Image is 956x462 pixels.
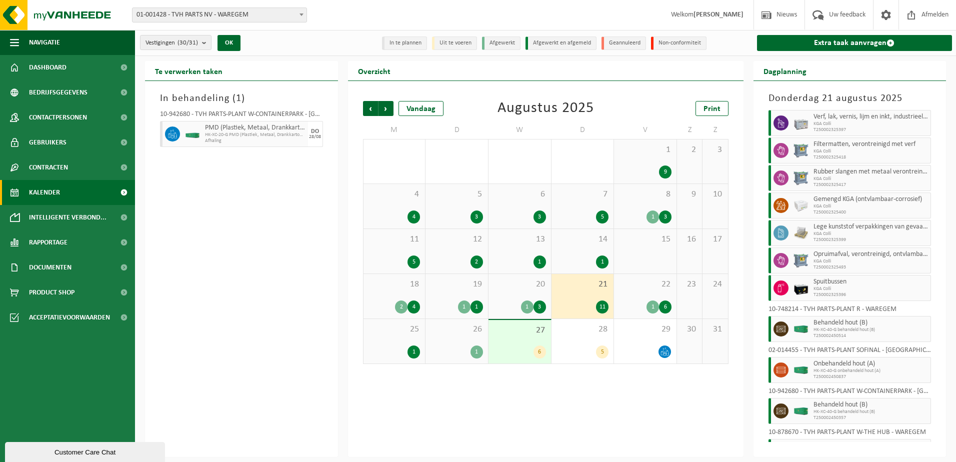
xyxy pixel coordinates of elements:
[407,255,420,268] div: 5
[348,61,400,80] h2: Overzicht
[614,121,677,139] td: V
[813,327,928,333] span: HK-XC-40-G behandeld hout (B)
[493,279,546,290] span: 20
[813,127,928,133] span: T250002325397
[432,36,477,50] li: Uit te voeren
[407,300,420,313] div: 4
[813,121,928,127] span: KGA Colli
[488,121,551,139] td: W
[470,345,483,358] div: 1
[368,279,420,290] span: 18
[556,324,609,335] span: 28
[395,300,407,313] div: 2
[470,255,483,268] div: 2
[430,189,483,200] span: 5
[430,324,483,335] span: 26
[753,61,816,80] h2: Dagplanning
[205,138,305,144] span: Afhaling
[813,401,928,409] span: Behandeld hout (B)
[659,300,671,313] div: 6
[768,429,931,439] div: 10-878670 - TVH PARTS-PLANT W-THE HUB - WAREGEM
[707,234,722,245] span: 17
[29,55,66,80] span: Dashboard
[533,255,546,268] div: 1
[398,101,443,116] div: Vandaag
[813,409,928,415] span: HK-XC-40-G behandeld hout (B)
[813,113,928,121] span: Verf, lak, vernis, lijm en inkt, industrieel in kleinverpakking
[813,231,928,237] span: KGA Colli
[793,280,808,295] img: PB-LB-0680-HPE-BK-11
[813,148,928,154] span: KGA Colli
[521,300,533,313] div: 1
[407,210,420,223] div: 4
[140,35,211,50] button: Vestigingen(30/31)
[29,180,60,205] span: Kalender
[813,360,928,368] span: Onbehandeld hout (A)
[368,189,420,200] span: 4
[493,189,546,200] span: 6
[205,124,305,132] span: PMD (Plastiek, Metaal, Drankkartons) (bedrijven)
[682,279,697,290] span: 23
[29,30,60,55] span: Navigatie
[619,144,671,155] span: 1
[659,165,671,178] div: 9
[703,105,720,113] span: Print
[793,115,808,130] img: PB-LB-0680-HPE-GY-11
[813,292,928,298] span: T250002325396
[813,203,928,209] span: KGA Colli
[493,234,546,245] span: 13
[236,93,241,103] span: 1
[493,325,546,336] span: 27
[132,8,306,22] span: 01-001428 - TVH PARTS NV - WAREGEM
[682,144,697,155] span: 2
[813,374,928,380] span: T250002450837
[619,189,671,200] span: 8
[368,234,420,245] span: 11
[813,168,928,176] span: Rubber slangen met metaal verontreinigd met olie
[596,210,608,223] div: 5
[813,333,928,339] span: T250002450514
[793,407,808,415] img: HK-XC-40-GN-00
[682,234,697,245] span: 16
[651,36,706,50] li: Non-conformiteit
[551,121,614,139] td: D
[378,101,393,116] span: Volgende
[813,368,928,374] span: HK-XC-40-G onbehandeld hout (A)
[619,324,671,335] span: 29
[29,80,87,105] span: Bedrijfsgegevens
[497,101,594,116] div: Augustus 2025
[29,230,67,255] span: Rapportage
[533,300,546,313] div: 3
[757,35,952,51] a: Extra taak aanvragen
[29,305,110,330] span: Acceptatievoorwaarden
[793,170,808,185] img: PB-AP-0800-MET-02-01
[29,155,68,180] span: Contracten
[707,189,722,200] span: 10
[556,189,609,200] span: 7
[29,255,71,280] span: Documenten
[368,324,420,335] span: 25
[693,11,743,18] strong: [PERSON_NAME]
[132,7,307,22] span: 01-001428 - TVH PARTS NV - WAREGEM
[813,286,928,292] span: KGA Colli
[407,345,420,358] div: 1
[470,300,483,313] div: 1
[793,225,808,240] img: LP-PA-00000-WDN-11
[768,388,931,398] div: 10-942680 - TVH PARTS-PLANT W-CONTAINERPARK - [GEOGRAPHIC_DATA]
[813,264,928,270] span: T250002325493
[813,415,928,421] span: T250002450357
[793,198,808,213] img: PB-LB-0680-HPE-GY-02
[185,130,200,138] img: HK-XC-20-GN-00
[813,237,928,243] span: T250002325399
[793,143,808,158] img: PB-AP-0800-MET-02-01
[311,128,319,134] div: DO
[793,366,808,374] img: HK-XC-40-GN-00
[430,234,483,245] span: 12
[29,105,87,130] span: Contactpersonen
[205,132,305,138] span: HK-XC-20-G PMD (Plastiek, Metaal, Drankkartons) (bedrijven)
[768,306,931,316] div: 10-748214 - TVH PARTS-PLANT R - WAREGEM
[813,182,928,188] span: T250002325417
[682,324,697,335] span: 30
[382,36,427,50] li: In te plannen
